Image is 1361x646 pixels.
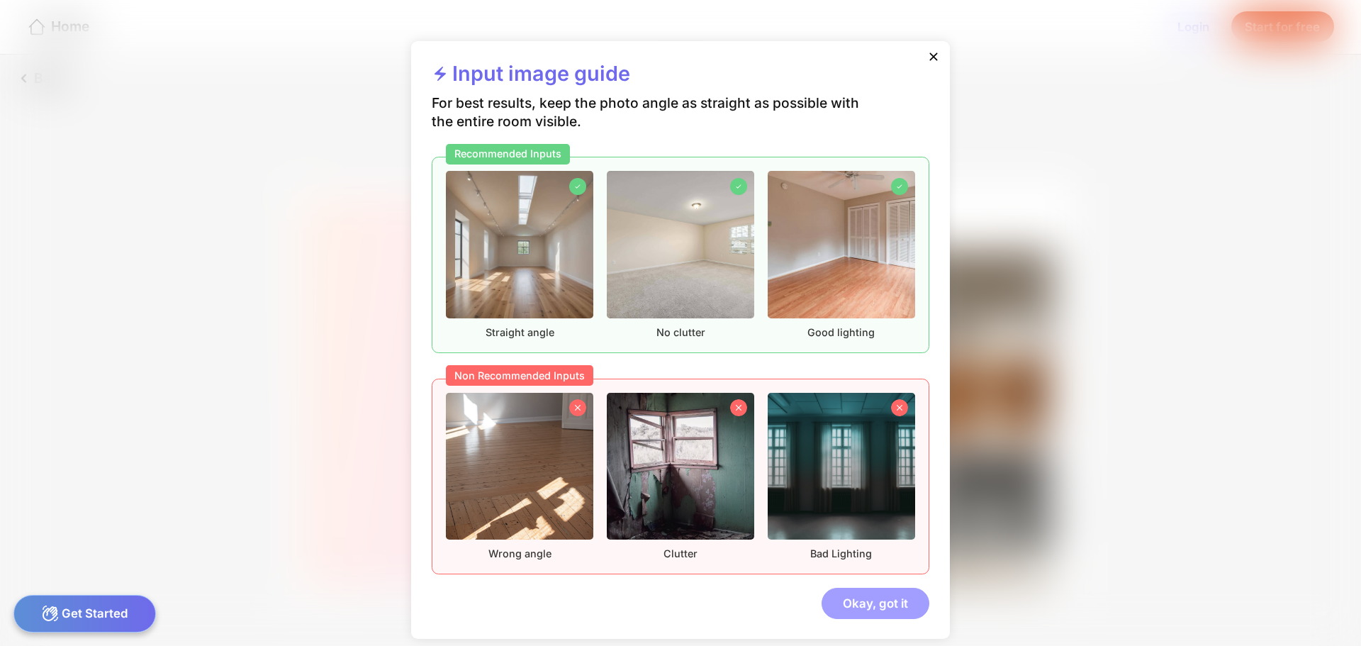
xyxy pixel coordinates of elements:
img: emptyLivingRoomImage1.jpg [446,171,593,318]
img: emptyBedroomImage4.jpg [768,171,915,318]
div: Okay, got it [822,588,929,618]
div: Straight angle [446,171,593,338]
img: nonrecommendedImageEmpty2.png [607,393,754,540]
div: Get Started [13,595,156,633]
div: Recommended Inputs [446,144,570,165]
div: Wrong angle [446,393,593,560]
div: Input image guide [432,61,630,94]
div: Non Recommended Inputs [446,365,593,386]
div: Clutter [607,393,754,560]
div: Good lighting [768,171,915,338]
div: Bad Lighting [768,393,915,560]
img: emptyBedroomImage7.jpg [607,171,754,318]
img: nonrecommendedImageEmpty1.png [446,393,593,540]
div: For best results, keep the photo angle as straight as possible with the entire room visible. [432,94,875,157]
div: No clutter [607,171,754,338]
img: nonrecommendedImageEmpty3.jpg [768,393,915,540]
